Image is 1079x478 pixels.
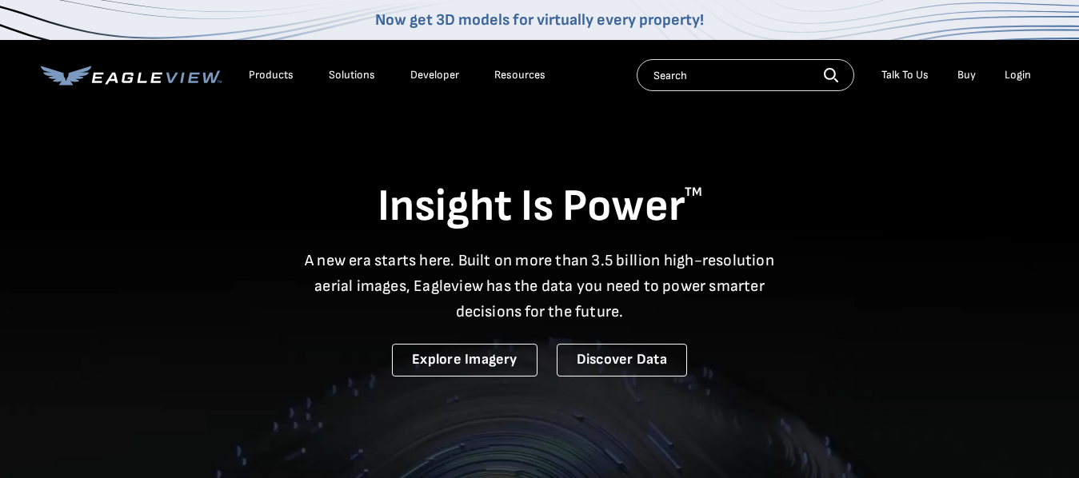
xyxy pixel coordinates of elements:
[957,68,976,82] a: Buy
[392,344,538,376] a: Explore Imagery
[494,68,545,82] div: Resources
[557,344,687,376] a: Discover Data
[1005,68,1031,82] div: Login
[295,248,785,325] p: A new era starts here. Built on more than 3.5 billion high-resolution aerial images, Eagleview ha...
[881,68,929,82] div: Talk To Us
[410,68,459,82] a: Developer
[41,179,1039,235] h1: Insight Is Power
[375,10,704,30] a: Now get 3D models for virtually every property!
[637,59,854,91] input: Search
[329,68,375,82] div: Solutions
[685,185,702,200] sup: TM
[249,68,294,82] div: Products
